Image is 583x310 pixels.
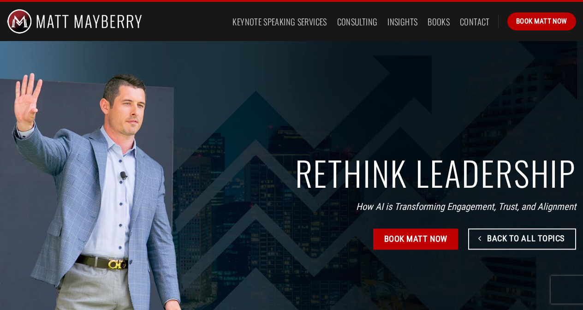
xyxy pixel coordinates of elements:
[507,12,576,30] a: Book Matt Now
[232,13,327,30] a: Keynote Speaking Services
[295,148,576,198] strong: rethink leadership
[337,13,378,30] a: Consulting
[468,228,576,250] a: Back To All Topics
[373,228,458,250] a: Book Matt Now
[384,232,447,245] span: Book Matt Now
[516,16,567,27] span: Book Matt Now
[460,13,490,30] a: Contact
[428,13,450,30] a: Books
[7,2,142,41] img: Matt Mayberry
[387,13,417,30] a: Insights
[356,201,576,212] em: How AI is Transforming Engagement, Trust, and Alignment
[487,232,565,245] span: Back To All Topics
